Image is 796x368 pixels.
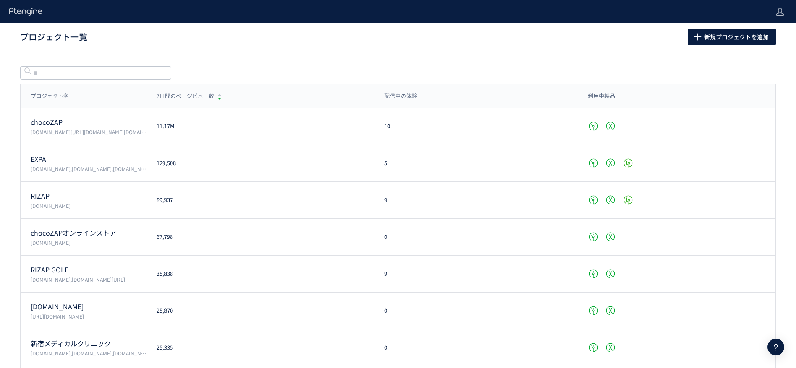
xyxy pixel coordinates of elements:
span: 配信中の体験 [384,92,417,100]
div: 25,870 [146,307,374,315]
span: 新規プロジェクトを追加 [704,29,769,45]
p: RIZAP GOLF [31,265,146,275]
p: shinjuku3chome-medical.jp,shinjuku3-mc.reserve.ne.jp,www.shinjukumc.com/,shinjukumc.net/,smc-glp1... [31,350,146,357]
p: chocoZAP [31,117,146,127]
div: 89,937 [146,196,374,204]
div: 10 [374,122,577,130]
div: 9 [374,196,577,204]
div: 0 [374,307,577,315]
p: www.rizap-golf.jp,rizap-golf.ns-test.work/lp/3anniversary-cp/ [31,276,146,283]
div: 67,798 [146,233,374,241]
p: https://medical.chocozap.jp [31,313,146,320]
div: 0 [374,344,577,352]
p: RIZAP [31,191,146,201]
div: 5 [374,159,577,167]
div: 35,838 [146,270,374,278]
p: vivana.jp,expa-official.jp,reserve-expa.jp [31,165,146,172]
p: chocozap.jp/,zap-id.jp/,web.my-zap.jp/,liff.campaign.chocozap.sumiyoku.jp/ [31,128,146,135]
div: 0 [374,233,577,241]
p: EXPA [31,154,146,164]
p: www.rizap.jp [31,202,146,209]
div: 129,508 [146,159,374,167]
span: 7日間のページビュー数 [157,92,214,100]
div: 9 [374,270,577,278]
div: 25,335 [146,344,374,352]
span: 利用中製品 [588,92,615,100]
p: 新宿メディカルクリニック [31,339,146,348]
p: medical.chocozap.jp [31,302,146,311]
p: chocozap.shop [31,239,146,246]
div: 11.17M [146,122,374,130]
span: プロジェクト名 [31,92,69,100]
button: 新規プロジェクトを追加 [688,29,776,45]
h1: プロジェクト一覧 [20,31,669,43]
p: chocoZAPオンラインストア [31,228,146,238]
